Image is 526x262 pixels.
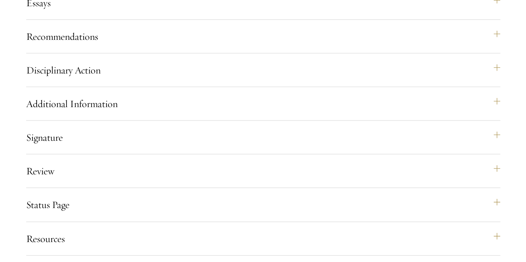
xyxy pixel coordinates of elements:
button: Disciplinary Action [26,60,500,80]
button: Status Page [26,195,500,215]
button: Additional Information [26,94,500,114]
button: Resources [26,229,500,249]
button: Review [26,161,500,181]
button: Signature [26,127,500,147]
button: Recommendations [26,27,500,47]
